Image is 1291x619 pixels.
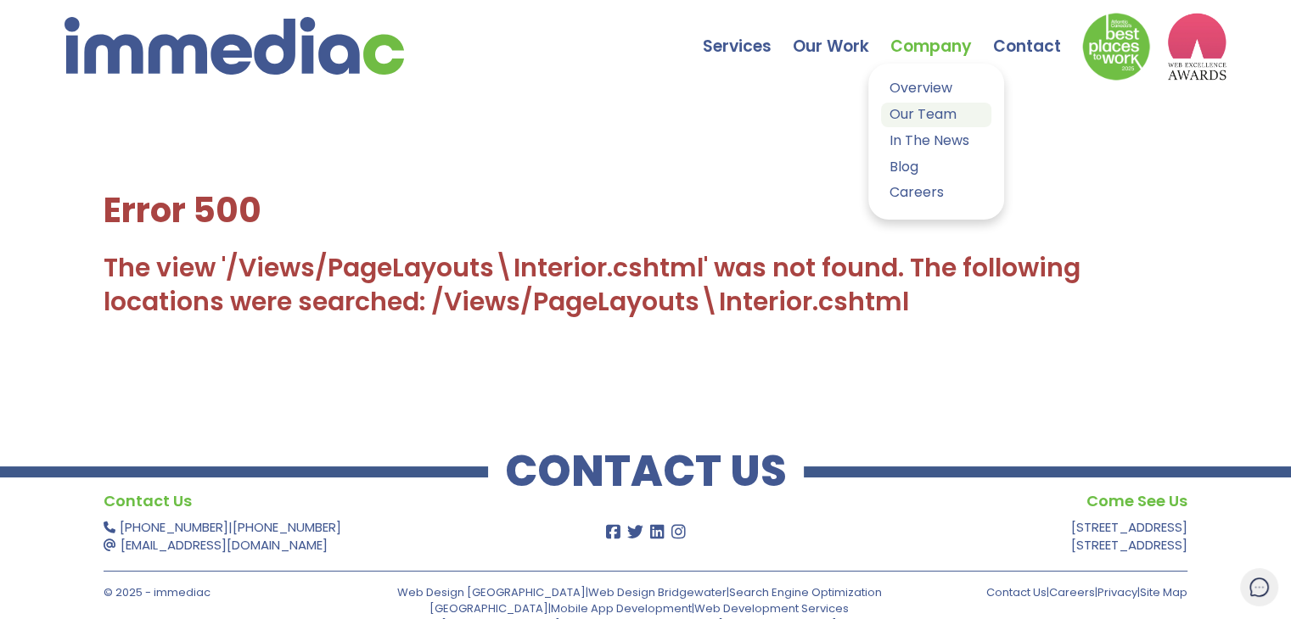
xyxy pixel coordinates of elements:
[881,76,991,101] a: Overview
[121,536,328,554] a: [EMAIL_ADDRESS][DOMAIN_NAME]
[1049,584,1095,600] a: Careers
[703,4,793,64] a: Services
[1082,13,1150,81] img: Down
[65,17,404,75] img: immediac
[104,518,542,554] p: |
[749,488,1187,514] h4: Come See Us
[104,187,1188,234] h1: Error 500
[881,129,991,153] a: In The News
[120,518,228,536] a: [PHONE_NUMBER]
[587,584,726,600] a: Web Design Bridgewater
[429,584,882,616] a: Search Engine Optimization [GEOGRAPHIC_DATA]
[993,4,1082,64] a: Contact
[233,518,341,536] a: [PHONE_NUMBER]
[551,600,692,616] a: Mobile App Development
[890,4,993,64] a: Company
[1167,13,1226,81] img: logo2_wea_nobg.webp
[1097,584,1137,600] a: Privacy
[488,454,804,488] h2: CONTACT US
[104,251,1188,319] h2: The view '/Views/PageLayouts\Interior.cshtml' was not found. The following locations were searche...
[104,488,542,514] h4: Contact Us
[881,103,991,127] a: Our Team
[881,155,991,180] a: Blog
[396,584,585,600] a: Web Design [GEOGRAPHIC_DATA]
[986,584,1047,600] a: Contact Us
[1140,584,1187,600] a: Site Map
[1071,518,1187,554] a: [STREET_ADDRESS][STREET_ADDRESS]
[929,584,1187,600] p: | | |
[104,584,362,600] p: © 2025 - immediac
[881,181,991,205] a: Careers
[793,4,890,64] a: Our Work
